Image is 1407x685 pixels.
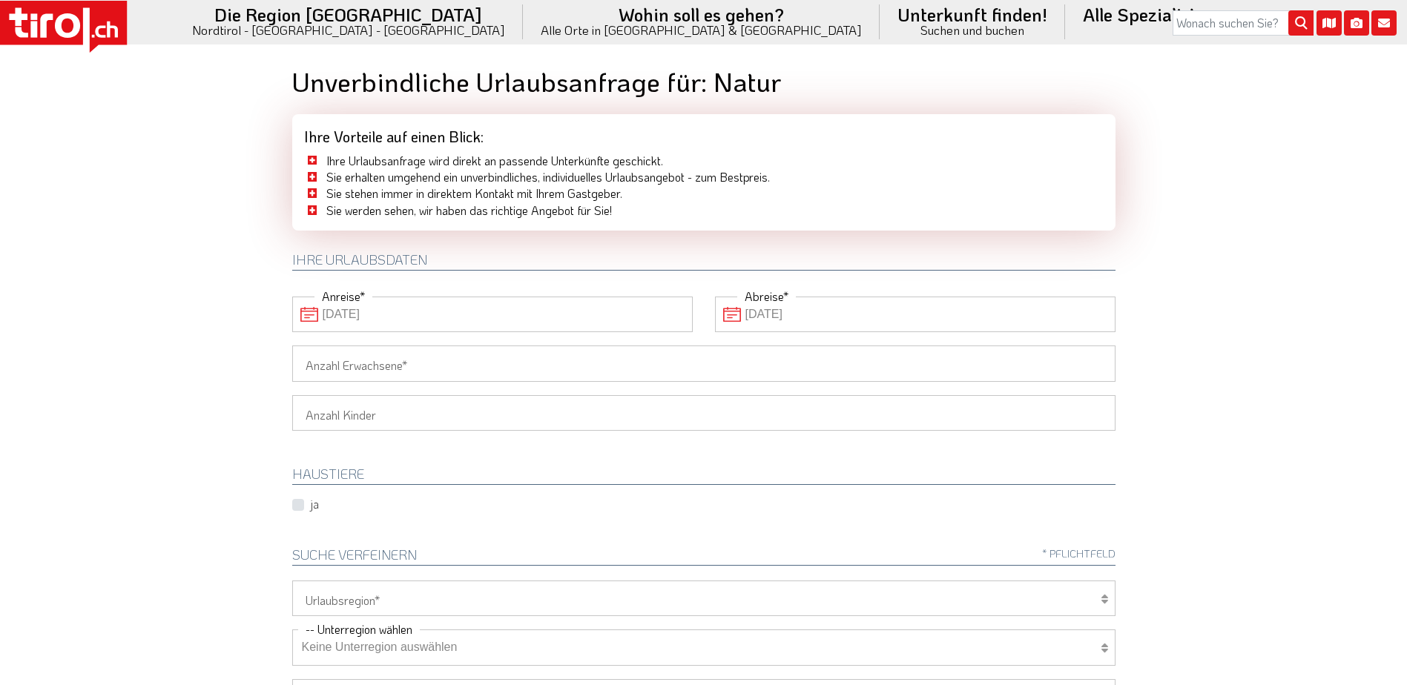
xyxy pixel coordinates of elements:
h2: HAUSTIERE [292,467,1116,485]
label: ja [310,496,319,512]
li: Sie stehen immer in direktem Kontakt mit Ihrem Gastgeber. [304,185,1104,202]
h2: Ihre Urlaubsdaten [292,253,1116,271]
li: Ihre Urlaubsanfrage wird direkt an passende Unterkünfte geschickt. [304,153,1104,169]
i: Karte öffnen [1317,10,1342,36]
div: Ihre Vorteile auf einen Blick: [292,114,1116,153]
li: Sie erhalten umgehend ein unverbindliches, individuelles Urlaubsangebot - zum Bestpreis. [304,169,1104,185]
i: Kontakt [1371,10,1397,36]
small: Nordtirol - [GEOGRAPHIC_DATA] - [GEOGRAPHIC_DATA] [192,24,505,36]
i: Fotogalerie [1344,10,1369,36]
li: Sie werden sehen, wir haben das richtige Angebot für Sie! [304,202,1104,219]
span: * Pflichtfeld [1042,548,1116,559]
h1: Unverbindliche Urlaubsanfrage für: Natur [292,67,1116,96]
small: Alle Orte in [GEOGRAPHIC_DATA] & [GEOGRAPHIC_DATA] [541,24,862,36]
small: Suchen und buchen [897,24,1047,36]
input: Wonach suchen Sie? [1173,10,1314,36]
h2: Suche verfeinern [292,548,1116,566]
